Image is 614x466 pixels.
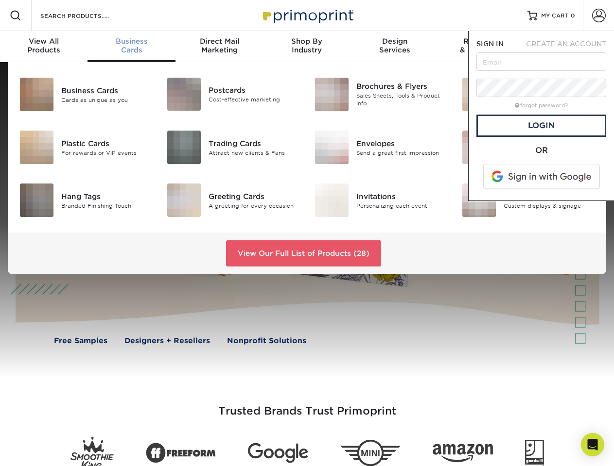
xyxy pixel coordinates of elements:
[541,12,569,20] span: MY CART
[476,40,504,48] span: SIGN IN
[571,12,575,19] span: 0
[39,10,134,21] input: SEARCH PRODUCTS.....
[476,145,606,156] div: OR
[226,240,381,266] a: View Our Full List of Products (28)
[248,443,308,463] img: Google
[476,52,606,71] input: Email
[88,37,175,46] span: Business
[23,382,592,429] h3: Trusted Brands Trust Primoprint
[175,37,263,54] div: Marketing
[351,37,439,54] div: Services
[351,31,439,62] a: DesignServices
[175,31,263,62] a: Direct MailMarketing
[515,102,568,109] a: forgot password?
[581,433,604,456] div: Open Intercom Messenger
[175,37,263,46] span: Direct Mail
[525,440,544,466] img: Goodwill
[439,37,526,54] div: & Templates
[263,37,351,46] span: Shop By
[351,37,439,46] span: Design
[88,31,175,62] a: BusinessCards
[439,37,526,46] span: Resources
[263,37,351,54] div: Industry
[439,31,526,62] a: Resources& Templates
[476,115,606,137] a: Login
[526,40,606,48] span: CREATE AN ACCOUNT
[259,5,356,26] img: Primoprint
[433,444,493,463] img: Amazon
[88,37,175,54] div: Cards
[263,31,351,62] a: Shop ByIndustry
